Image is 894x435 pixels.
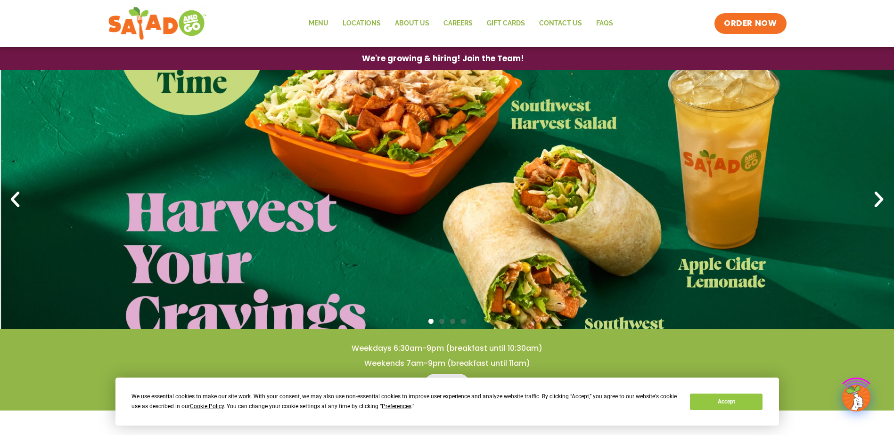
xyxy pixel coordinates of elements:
a: Menu [302,13,336,34]
a: Menu [424,374,470,396]
nav: Menu [302,13,620,34]
a: GIFT CARDS [480,13,532,34]
a: Careers [436,13,480,34]
span: Cookie Policy [190,403,224,410]
div: Next slide [869,189,889,210]
h4: Weekdays 6:30am-9pm (breakfast until 10:30am) [19,343,875,354]
a: About Us [388,13,436,34]
span: We're growing & hiring! Join the Team! [362,55,524,63]
div: Previous slide [5,189,25,210]
a: We're growing & hiring! Join the Team! [348,48,538,70]
img: new-SAG-logo-768×292 [108,5,207,42]
span: Go to slide 4 [461,319,466,324]
span: Preferences [382,403,411,410]
a: Contact Us [532,13,589,34]
a: Locations [336,13,388,34]
button: Accept [690,394,763,410]
span: Go to slide 2 [439,319,444,324]
span: ORDER NOW [724,18,777,29]
div: Cookie Consent Prompt [115,378,779,426]
span: Go to slide 1 [428,319,434,324]
h4: Weekends 7am-9pm (breakfast until 11am) [19,358,875,369]
span: Go to slide 3 [450,319,455,324]
a: FAQs [589,13,620,34]
a: ORDER NOW [714,13,786,34]
div: We use essential cookies to make our site work. With your consent, we may also use non-essential ... [131,392,679,411]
